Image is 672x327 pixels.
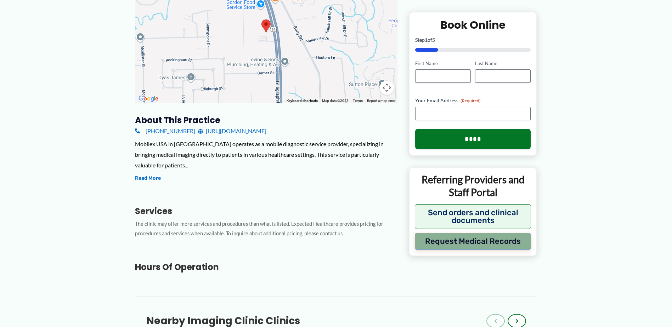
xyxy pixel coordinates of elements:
a: [URL][DOMAIN_NAME] [198,126,266,136]
button: Send orders and clinical documents [415,204,531,229]
h3: Hours of Operation [135,262,397,272]
span: (Required) [461,98,481,103]
button: Keyboard shortcuts [287,98,318,103]
button: Read More [135,174,161,183]
h3: Services [135,206,397,217]
button: Map camera controls [380,81,394,95]
label: Your Email Address [415,97,531,104]
a: Open this area in Google Maps (opens a new window) [137,94,160,103]
img: Google [137,94,160,103]
a: [PHONE_NUMBER] [135,126,195,136]
span: ‹ [494,317,497,325]
label: Last Name [475,60,531,67]
p: Referring Providers and Staff Portal [415,173,531,199]
p: The clinic may offer more services and procedures than what is listed. Expected Healthcare provid... [135,219,397,239]
span: 5 [432,36,435,42]
span: › [515,317,518,325]
h3: About this practice [135,115,397,126]
h2: Book Online [415,18,531,31]
span: 1 [425,36,428,42]
span: Map data ©2025 [322,99,349,103]
a: Report a map error [367,99,395,103]
p: Step of [415,37,531,42]
div: Mobilex USA in [GEOGRAPHIC_DATA] operates as a mobile diagnostic service provider, specializing i... [135,139,397,170]
button: Request Medical Records [415,233,531,249]
label: First Name [415,60,471,67]
a: Terms (opens in new tab) [353,99,363,103]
